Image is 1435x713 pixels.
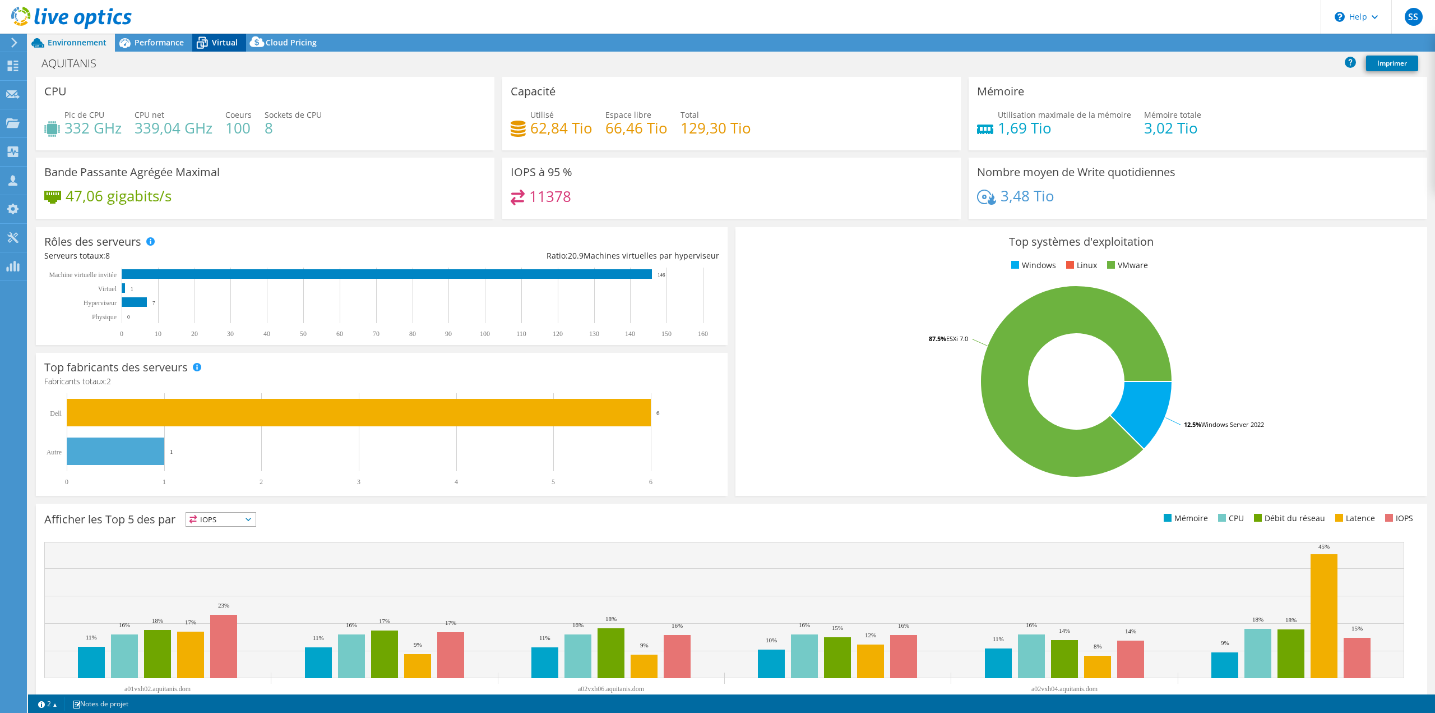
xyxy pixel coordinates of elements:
li: IOPS [1382,512,1413,525]
text: 12% [865,632,876,638]
tspan: Windows Server 2022 [1201,420,1264,429]
text: 18% [605,615,617,622]
text: 5 [552,478,555,486]
li: Linux [1063,259,1097,272]
span: 8 [105,250,110,261]
text: 6 [649,478,652,486]
text: 10 [155,330,161,338]
h3: Top systèmes d'exploitation [744,236,1419,248]
span: Virtual [212,37,238,48]
text: 40 [263,330,270,338]
text: 11% [313,634,324,641]
text: 60 [336,330,343,338]
text: 16% [672,622,683,629]
h3: IOPS à 95 % [511,166,572,178]
text: 9% [640,642,649,648]
text: 90 [445,330,452,338]
text: 17% [445,619,456,626]
text: 23% [218,602,229,609]
span: 20.9 [568,250,584,261]
text: 146 [658,272,665,278]
tspan: 12.5% [1184,420,1201,429]
span: Mémoire totale [1144,109,1201,120]
text: 11% [993,636,1004,642]
text: Physique [92,313,117,321]
div: Ratio: Machines virtuelles par hyperviseur [382,250,719,262]
text: 16% [346,622,357,628]
a: 2 [30,697,65,711]
text: 16% [799,622,810,628]
h3: CPU [44,85,67,98]
tspan: Machine virtuelle invitée [49,271,117,279]
li: Latence [1332,512,1375,525]
h4: 129,30 Tio [681,122,751,134]
h4: 100 [225,122,252,134]
text: 1 [163,478,166,486]
text: 3 [357,478,360,486]
span: Cloud Pricing [266,37,317,48]
text: 100 [480,330,490,338]
text: 18% [1285,617,1297,623]
span: Environnement [48,37,107,48]
text: 6 [656,410,660,416]
svg: \n [1335,12,1345,22]
text: 20 [191,330,198,338]
a: Imprimer [1366,56,1418,71]
h4: 1,69 Tio [998,122,1131,134]
li: Mémoire [1161,512,1208,525]
text: 70 [373,330,379,338]
span: Utilisé [530,109,554,120]
text: 45% [1318,543,1330,550]
text: a02vxh04.aquitanis.dom [1031,685,1098,693]
h4: 47,06 gigabits/s [66,190,172,202]
span: Coeurs [225,109,252,120]
text: 14% [1125,628,1136,634]
text: 9% [1221,640,1229,646]
text: 150 [661,330,672,338]
text: a02vxh06.aquitanis.dom [578,685,645,693]
h4: 332 GHz [64,122,122,134]
h3: Top fabricants des serveurs [44,361,188,374]
text: 80 [409,330,416,338]
text: 50 [300,330,307,338]
text: 16% [119,622,130,628]
text: 30 [227,330,234,338]
text: 11% [539,634,550,641]
text: 18% [1252,616,1263,623]
text: 8% [1094,643,1102,650]
text: a01vxh02.aquitanis.dom [124,685,191,693]
span: SS [1405,8,1423,26]
h3: Bande Passante Agrégée Maximal [44,166,220,178]
span: Pic de CPU [64,109,104,120]
tspan: ESXi 7.0 [946,334,968,343]
text: Hyperviseur [84,299,117,307]
text: 140 [625,330,635,338]
text: 130 [589,330,599,338]
text: 15% [832,624,843,631]
text: 2 [260,478,263,486]
h4: 8 [265,122,322,134]
text: 18% [152,617,163,624]
text: 16% [1026,622,1037,628]
li: Windows [1008,259,1056,272]
text: 1 [170,448,173,455]
h4: 3,48 Tio [1001,190,1054,202]
text: 16% [572,622,584,628]
text: 4 [455,478,458,486]
h4: 11378 [529,190,571,203]
text: 11% [86,634,97,641]
text: 110 [516,330,526,338]
text: 17% [185,619,196,625]
text: 0 [65,478,68,486]
li: Débit du réseau [1251,512,1325,525]
span: Total [681,109,699,120]
h3: Rôles des serveurs [44,236,141,248]
text: 17% [379,618,390,624]
h4: 3,02 Tio [1144,122,1201,134]
text: 10% [766,637,777,643]
h4: 62,84 Tio [530,122,592,134]
li: VMware [1104,259,1148,272]
h4: 66,46 Tio [605,122,668,134]
text: 0 [120,330,123,338]
h4: 339,04 GHz [135,122,212,134]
